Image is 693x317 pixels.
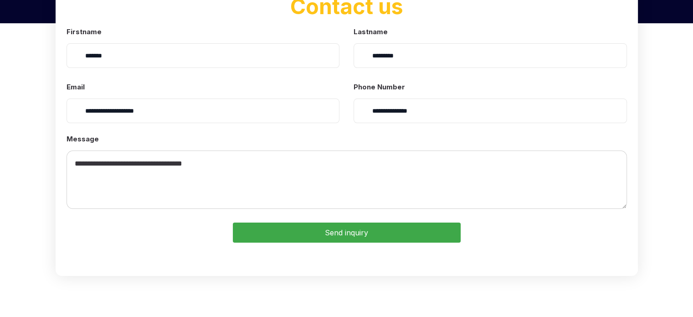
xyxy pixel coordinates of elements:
[67,27,340,37] label: Firstname
[233,223,461,243] button: Send inquiry
[67,82,340,92] label: Email
[354,82,627,92] label: Phone Number
[354,27,627,37] label: Lastname
[67,134,627,144] label: Message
